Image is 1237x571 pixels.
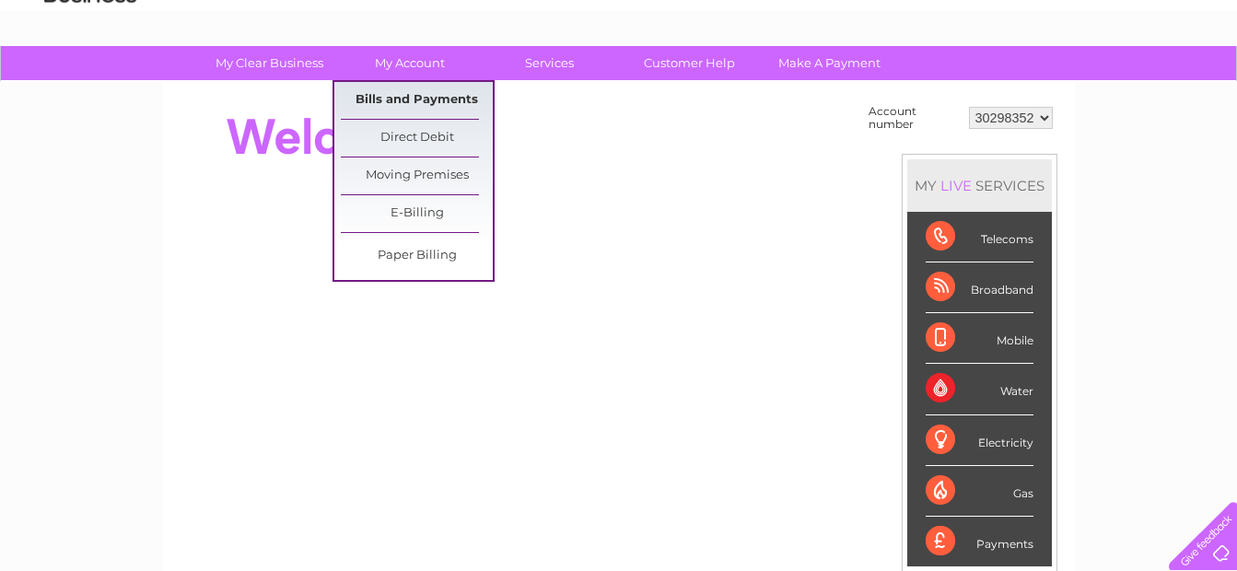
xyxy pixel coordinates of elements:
div: Water [926,364,1033,414]
img: logo.png [43,48,137,104]
a: Paper Billing [341,238,493,274]
a: Services [473,46,625,80]
a: Customer Help [613,46,765,80]
a: Water [913,78,948,92]
a: Make A Payment [753,46,905,80]
a: Log out [1176,78,1219,92]
div: Electricity [926,415,1033,466]
a: E-Billing [341,195,493,232]
a: Direct Debit [341,120,493,157]
a: Energy [959,78,999,92]
a: Blog [1077,78,1103,92]
div: Broadband [926,262,1033,313]
div: LIVE [937,177,975,194]
td: Account number [864,100,964,135]
div: Gas [926,466,1033,517]
div: MY SERVICES [907,159,1052,212]
a: Telecoms [1010,78,1066,92]
a: 0333 014 3131 [890,9,1017,32]
a: My Account [333,46,485,80]
a: Moving Premises [341,157,493,194]
div: Clear Business is a trading name of Verastar Limited (registered in [GEOGRAPHIC_DATA] No. 3667643... [184,10,1055,89]
a: Bills and Payments [341,82,493,119]
a: My Clear Business [193,46,345,80]
div: Telecoms [926,212,1033,262]
div: Mobile [926,313,1033,364]
div: Payments [926,517,1033,566]
a: Contact [1114,78,1160,92]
